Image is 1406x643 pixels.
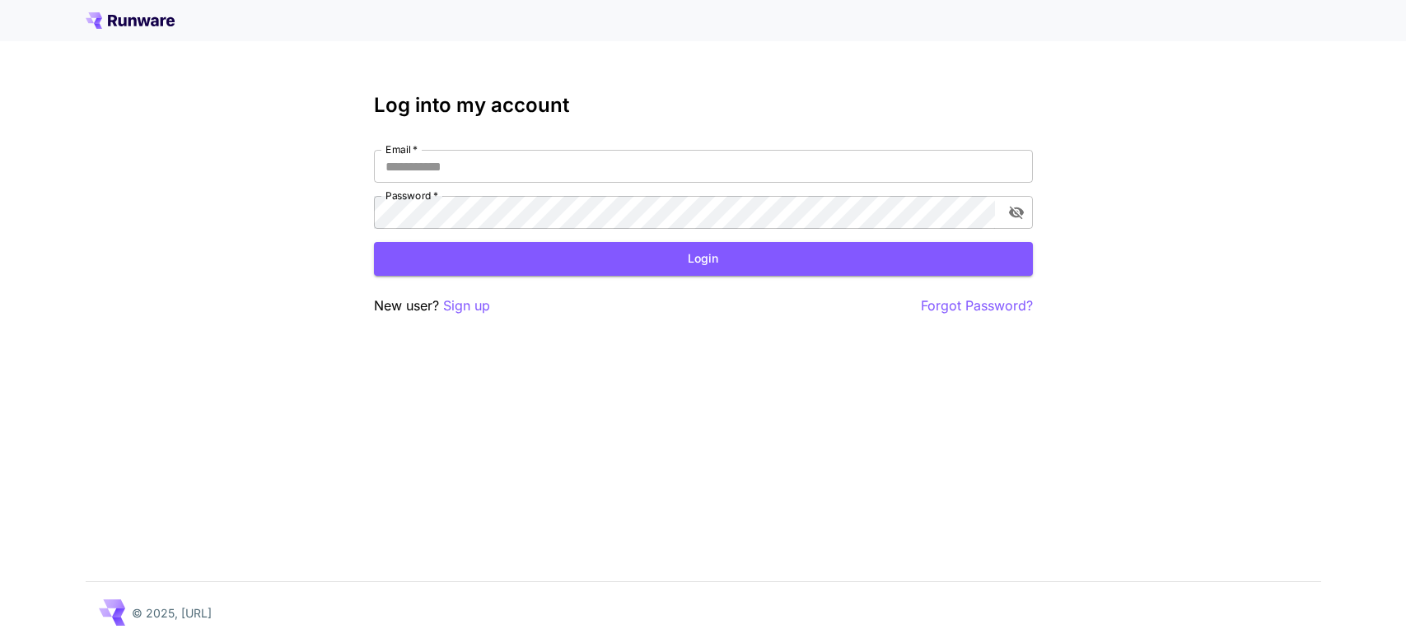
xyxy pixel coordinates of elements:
label: Password [385,189,438,203]
button: Sign up [443,296,490,316]
button: Login [374,242,1033,276]
h3: Log into my account [374,94,1033,117]
label: Email [385,142,418,156]
button: toggle password visibility [1002,198,1031,227]
button: Forgot Password? [921,296,1033,316]
p: New user? [374,296,490,316]
p: © 2025, [URL] [132,604,212,622]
